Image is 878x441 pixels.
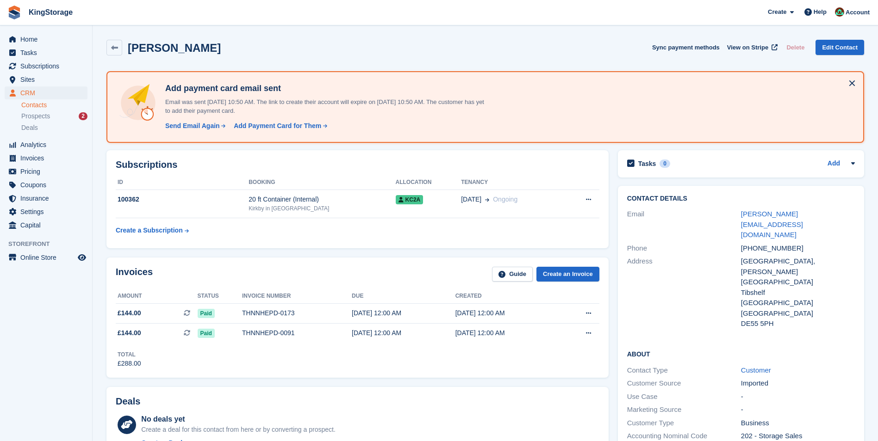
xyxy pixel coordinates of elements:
[627,256,741,329] div: Address
[536,267,599,282] a: Create an Invoice
[455,308,559,318] div: [DATE] 12:00 AM
[198,309,215,318] span: Paid
[20,138,76,151] span: Analytics
[20,86,76,99] span: CRM
[461,175,564,190] th: Tenancy
[741,318,855,329] div: DE55 5PH
[741,288,855,298] div: Tibshelf
[249,204,395,213] div: Kirkby in [GEOGRAPHIC_DATA]
[741,210,803,239] a: [PERSON_NAME][EMAIL_ADDRESS][DOMAIN_NAME]
[741,308,855,319] div: [GEOGRAPHIC_DATA]
[816,40,864,55] a: Edit Contact
[25,5,76,20] a: KingStorage
[128,42,221,54] h2: [PERSON_NAME]
[249,175,395,190] th: Booking
[5,165,87,178] a: menu
[652,40,720,55] button: Sync payment methods
[5,138,87,151] a: menu
[116,267,153,282] h2: Invoices
[5,86,87,99] a: menu
[20,152,76,165] span: Invoices
[741,366,771,374] a: Customer
[234,121,321,131] div: Add Payment Card for Them
[116,289,198,304] th: Amount
[198,329,215,338] span: Paid
[20,251,76,264] span: Online Store
[5,205,87,218] a: menu
[242,308,352,318] div: THNNHEPD-0173
[20,219,76,232] span: Capital
[352,328,455,338] div: [DATE] 12:00 AM
[638,159,656,168] h2: Tasks
[5,33,87,46] a: menu
[116,159,599,170] h2: Subscriptions
[741,418,855,429] div: Business
[21,123,87,133] a: Deals
[741,256,855,288] div: [GEOGRAPHIC_DATA], [PERSON_NAME][GEOGRAPHIC_DATA]
[627,418,741,429] div: Customer Type
[768,7,786,17] span: Create
[7,6,21,19] img: stora-icon-8386f47178a22dfd0bd8f6a31ec36ba5ce8667c1dd55bd0f319d3a0aa187defe.svg
[116,226,183,235] div: Create a Subscription
[455,289,559,304] th: Created
[8,239,92,249] span: Storefront
[352,308,455,318] div: [DATE] 12:00 AM
[492,267,533,282] a: Guide
[198,289,242,304] th: Status
[741,404,855,415] div: -
[835,7,844,17] img: John King
[5,219,87,232] a: menu
[627,195,855,202] h2: Contact Details
[118,83,158,122] img: add-payment-card-4dbda4983b697a7845d177d07a5d71e8a16f1ec00487972de202a45f1e8132f5.svg
[5,178,87,191] a: menu
[141,425,335,435] div: Create a deal for this contact from here or by converting a prospect.
[5,46,87,59] a: menu
[727,43,768,52] span: View on Stripe
[21,112,50,121] span: Prospects
[20,46,76,59] span: Tasks
[741,378,855,389] div: Imported
[352,289,455,304] th: Due
[165,121,220,131] div: Send Email Again
[242,289,352,304] th: Invoice number
[627,243,741,254] div: Phone
[741,298,855,308] div: [GEOGRAPHIC_DATA]
[455,328,559,338] div: [DATE] 12:00 AM
[20,73,76,86] span: Sites
[162,98,486,116] p: Email was sent [DATE] 10:50 AM. The link to create their account will expire on [DATE] 10:50 AM. ...
[741,243,855,254] div: [PHONE_NUMBER]
[493,196,517,203] span: Ongoing
[20,165,76,178] span: Pricing
[118,308,141,318] span: £144.00
[76,252,87,263] a: Preview store
[20,178,76,191] span: Coupons
[118,359,141,368] div: £288.00
[828,159,840,169] a: Add
[20,33,76,46] span: Home
[249,195,395,204] div: 20 ft Container (Internal)
[627,404,741,415] div: Marketing Source
[741,392,855,402] div: -
[118,350,141,359] div: Total
[5,192,87,205] a: menu
[5,73,87,86] a: menu
[116,195,249,204] div: 100362
[723,40,779,55] a: View on Stripe
[627,209,741,240] div: Email
[141,414,335,425] div: No deals yet
[116,396,140,407] h2: Deals
[660,159,670,168] div: 0
[461,195,481,204] span: [DATE]
[162,83,486,94] h4: Add payment card email sent
[21,111,87,121] a: Prospects 2
[627,392,741,402] div: Use Case
[846,8,870,17] span: Account
[20,205,76,218] span: Settings
[20,192,76,205] span: Insurance
[5,251,87,264] a: menu
[814,7,827,17] span: Help
[5,152,87,165] a: menu
[230,121,328,131] a: Add Payment Card for Them
[21,101,87,110] a: Contacts
[396,195,423,204] span: KC2A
